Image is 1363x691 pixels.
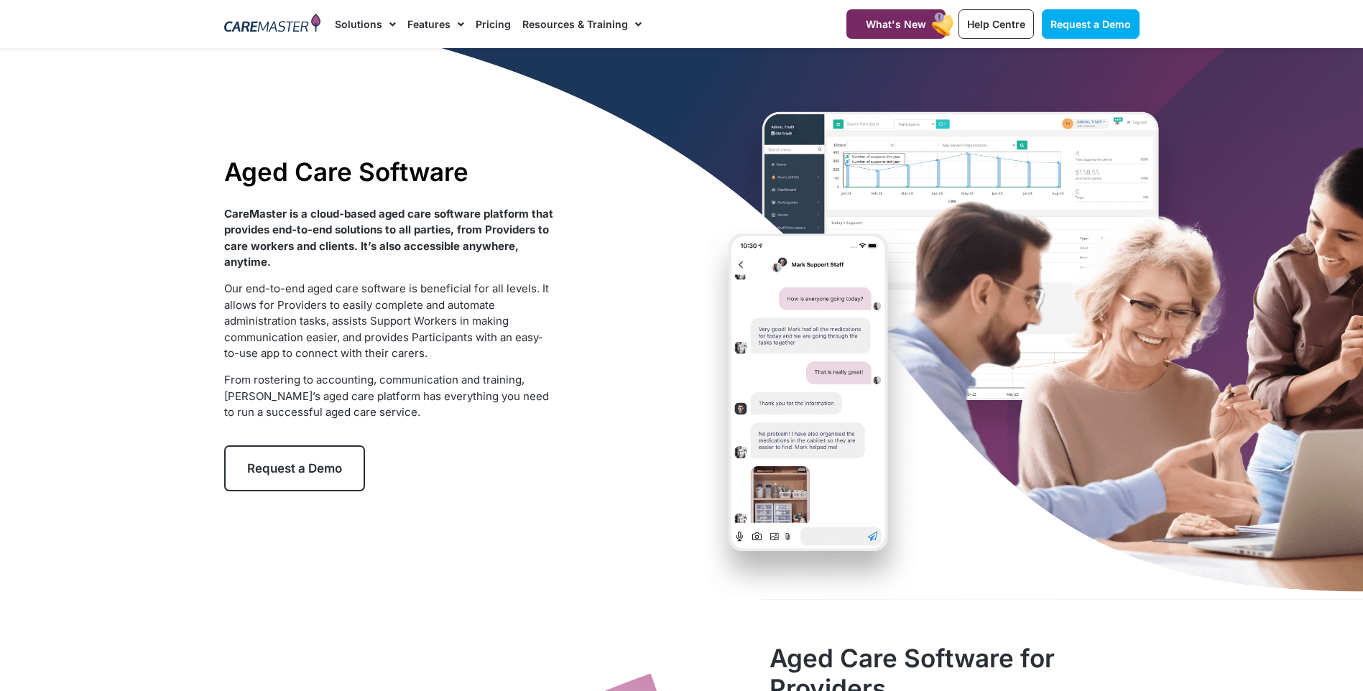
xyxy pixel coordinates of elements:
span: Our end-to-end aged care software is beneficial for all levels. It allows for Providers to easily... [224,282,549,360]
span: From rostering to accounting, communication and training, [PERSON_NAME]’s aged care platform has ... [224,373,549,419]
strong: CareMaster is a cloud-based aged care software platform that provides end-to-end solutions to all... [224,207,553,269]
img: CareMaster Logo [224,14,321,35]
span: Request a Demo [247,461,342,476]
span: Request a Demo [1050,18,1131,30]
a: Help Centre [958,9,1034,39]
span: Help Centre [967,18,1025,30]
span: What's New [866,18,926,30]
a: Request a Demo [224,445,365,491]
a: What's New [846,9,946,39]
h1: Aged Care Software [224,157,554,187]
a: Request a Demo [1042,9,1140,39]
